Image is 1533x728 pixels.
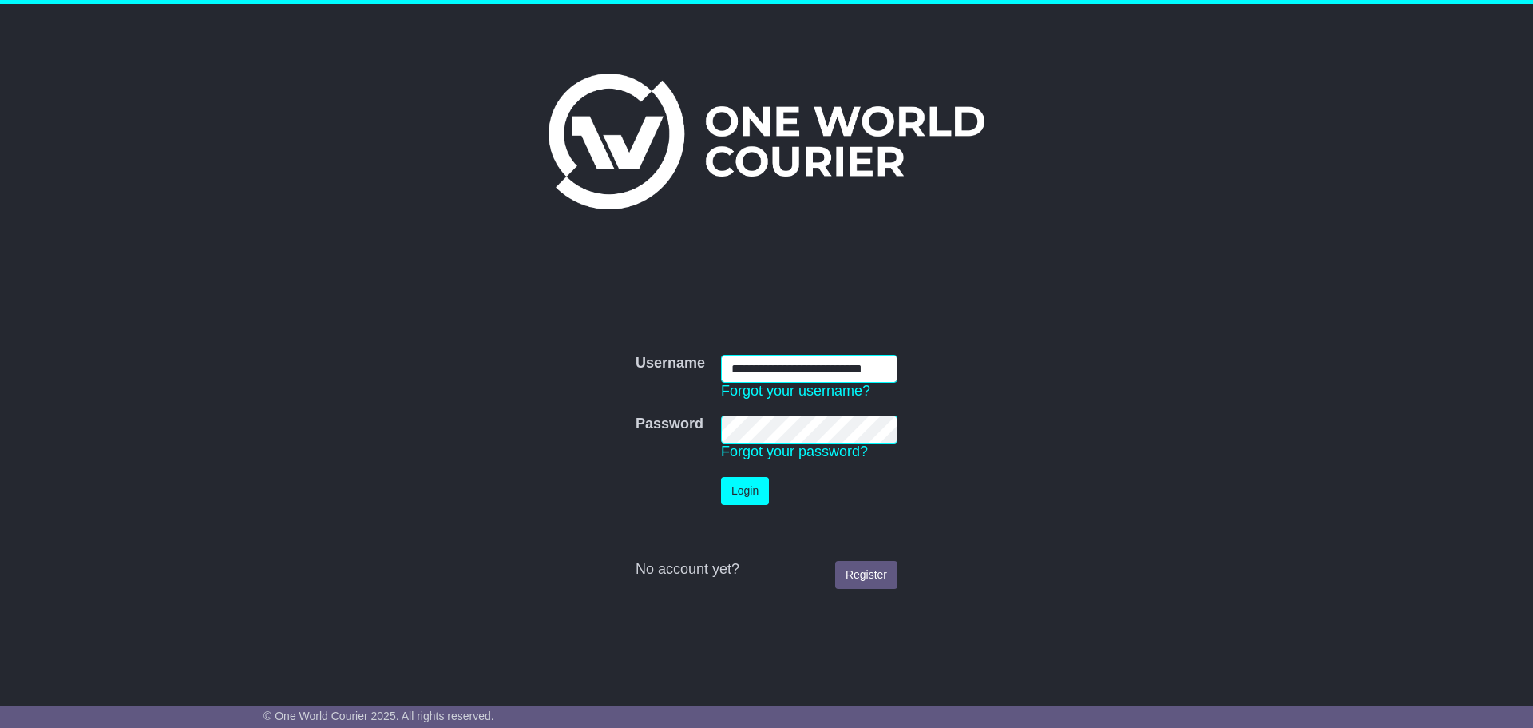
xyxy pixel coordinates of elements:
[636,561,897,579] div: No account yet?
[263,710,494,722] span: © One World Courier 2025. All rights reserved.
[636,355,705,372] label: Username
[549,74,984,209] img: One World
[721,383,870,399] a: Forgot your username?
[636,416,703,433] label: Password
[721,444,868,459] a: Forgot your password?
[835,561,897,589] a: Register
[721,477,769,505] button: Login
